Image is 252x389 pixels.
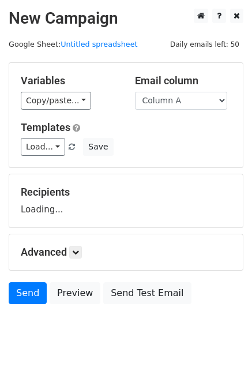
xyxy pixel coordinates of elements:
[166,38,243,51] span: Daily emails left: 50
[21,138,65,156] a: Load...
[21,186,231,199] h5: Recipients
[21,92,91,110] a: Copy/paste...
[21,186,231,216] div: Loading...
[9,282,47,304] a: Send
[135,74,232,87] h5: Email column
[9,40,138,48] small: Google Sheet:
[166,40,243,48] a: Daily emails left: 50
[61,40,137,48] a: Untitled spreadsheet
[21,246,231,259] h5: Advanced
[9,9,243,28] h2: New Campaign
[21,74,118,87] h5: Variables
[103,282,191,304] a: Send Test Email
[50,282,100,304] a: Preview
[83,138,113,156] button: Save
[21,121,70,133] a: Templates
